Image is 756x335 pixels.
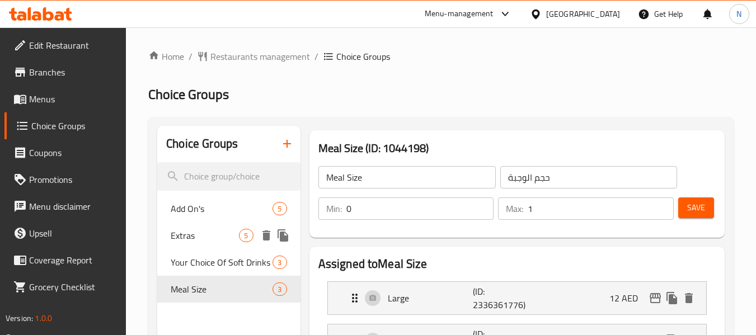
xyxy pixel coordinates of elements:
span: Menus [29,92,118,106]
p: 12 AED [609,291,647,305]
span: Your Choice Of Soft Drinks [171,256,273,269]
button: edit [647,290,664,306]
span: 1.0.0 [35,311,52,325]
span: Grocery Checklist [29,280,118,294]
a: Restaurants management [197,50,310,63]
div: [GEOGRAPHIC_DATA] [546,8,620,20]
h2: Choice Groups [166,135,238,152]
a: Choice Groups [4,112,126,139]
a: Grocery Checklist [4,273,126,300]
h2: Assigned to Meal Size [318,256,716,272]
a: Menus [4,86,126,112]
p: Large [388,291,473,305]
p: (ID: 2336361776) [473,285,530,312]
span: Save [687,201,705,215]
span: 3 [273,257,286,268]
div: Add On's5 [157,195,300,222]
li: Expand [318,277,716,319]
li: / [189,50,192,63]
span: 5 [240,230,252,241]
a: Edit Restaurant [4,32,126,59]
button: delete [680,290,697,306]
span: N [736,8,741,20]
span: Menu disclaimer [29,200,118,213]
span: Add On's [171,202,273,215]
span: 3 [273,284,286,295]
span: Choice Groups [336,50,390,63]
button: delete [258,227,275,244]
span: Meal Size [171,282,273,296]
a: Home [148,50,184,63]
a: Coverage Report [4,247,126,273]
span: Extras [171,229,239,242]
span: Restaurants management [210,50,310,63]
div: Choices [273,282,287,296]
div: Menu-management [425,7,494,21]
div: Your Choice Of Soft Drinks3 [157,249,300,276]
h3: Meal Size (ID: 1044198) [318,139,716,157]
span: Version: [6,311,33,325]
button: duplicate [664,290,680,306]
div: Meal Size3 [157,276,300,303]
button: duplicate [275,227,292,244]
span: Coverage Report [29,253,118,267]
button: Save [678,197,714,218]
a: Coupons [4,139,126,166]
span: Upsell [29,227,118,240]
span: Coupons [29,146,118,159]
a: Branches [4,59,126,86]
div: Expand [328,282,706,314]
span: Promotions [29,173,118,186]
a: Promotions [4,166,126,193]
span: 5 [273,204,286,214]
input: search [157,162,300,191]
div: Extras5deleteduplicate [157,222,300,249]
nav: breadcrumb [148,50,734,63]
p: Min: [326,202,342,215]
p: Max: [506,202,523,215]
div: Choices [273,202,287,215]
li: / [314,50,318,63]
div: Choices [273,256,287,269]
a: Upsell [4,220,126,247]
span: Choice Groups [31,119,118,133]
a: Menu disclaimer [4,193,126,220]
span: Edit Restaurant [29,39,118,52]
div: Choices [239,229,253,242]
span: Branches [29,65,118,79]
span: Choice Groups [148,82,229,107]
